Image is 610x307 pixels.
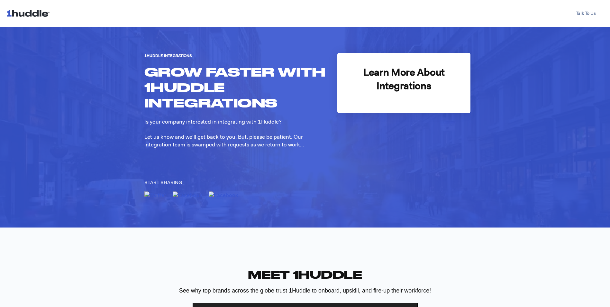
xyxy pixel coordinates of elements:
div: Let us know and we'll get back to you. But, please be patient. Our integration team is swamped wi... [144,133,328,149]
h2: MEET 1Huddle [144,267,466,281]
small: Start Sharing [144,179,328,186]
img: Twitter [144,191,166,199]
h2: Learn More About Integrations [350,66,458,93]
div: Navigation Menu [59,8,604,19]
a: Talk To Us [568,8,604,19]
img: Facebook [173,191,202,199]
div: Is your company interested in integrating with 1Huddle? [144,118,328,126]
h1: GROW FASTER WITH 1HUDDLE INTEGRATIONS [144,64,328,110]
h6: 1Huddle Integrations [144,53,328,59]
span: See why top brands across the globe trust 1Huddle to onboard, upskill, and fire-up their workforce! [179,287,431,294]
img: 1huddle [6,7,52,19]
img: Facebook [209,191,238,199]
